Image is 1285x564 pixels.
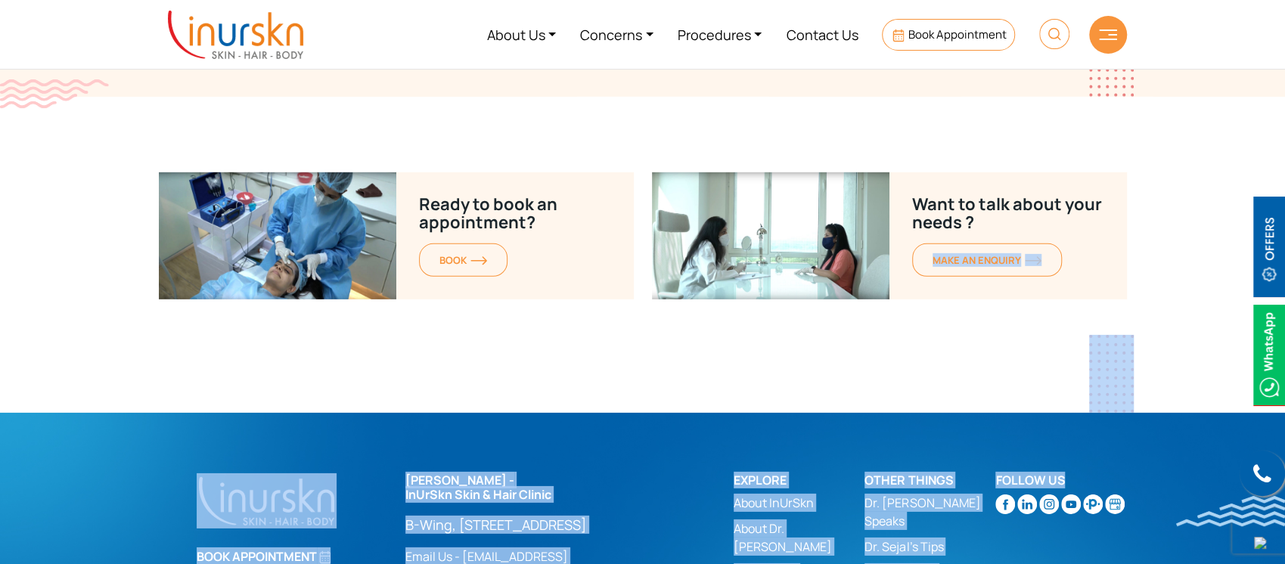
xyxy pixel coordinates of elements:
[774,6,870,63] a: Contact Us
[933,253,1041,267] span: MAKE AN enquiry
[1254,537,1266,549] img: up-blue-arrow.svg
[470,256,487,265] img: orange-arrow
[1039,494,1059,514] img: instagram
[197,473,337,528] img: inurskn-footer-logo
[734,494,864,512] a: About InUrSkn
[405,516,656,534] a: B-Wing, [STREET_ADDRESS]
[1017,494,1037,514] img: linkedin
[159,172,396,299] img: Ready to book an appointment?
[652,172,889,299] img: Ready-to-book
[568,6,666,63] a: Concerns
[1089,335,1134,413] img: dotes1
[666,6,774,63] a: Procedures
[995,473,1126,488] h2: Follow Us
[1176,496,1285,526] img: bluewave
[995,494,1015,514] img: facebook
[864,494,995,530] a: Dr. [PERSON_NAME] Speaks
[1099,29,1117,40] img: hamLine.svg
[734,519,864,556] a: About Dr. [PERSON_NAME]
[734,473,864,488] h2: Explore
[405,473,656,502] h2: [PERSON_NAME] - InUrSkn Skin & Hair Clinic
[912,195,1104,231] p: Want to talk about your needs ?
[864,473,995,488] h2: Other Things
[317,550,331,564] img: Book Appointment
[1061,494,1081,514] img: youtube
[419,243,507,277] a: BOOKorange-arrow
[1083,494,1103,514] img: sejal-saheta-dermatologist
[1253,197,1285,297] img: offerBt
[908,26,1007,42] span: Book Appointment
[912,243,1062,277] a: MAKE AN enquiryorange-arrow
[419,195,611,231] p: Ready to book an appointment?
[475,6,569,63] a: About Us
[1253,305,1285,405] img: Whatsappicon
[882,19,1014,51] a: Book Appointment
[439,253,487,267] span: BOOK
[168,11,303,59] img: inurskn-logo
[1253,346,1285,362] a: Whatsappicon
[1025,256,1041,265] img: orange-arrow
[1105,494,1125,514] img: Skin-and-Hair-Clinic
[864,538,995,556] a: Dr. Sejal's Tips
[1039,19,1069,49] img: HeaderSearch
